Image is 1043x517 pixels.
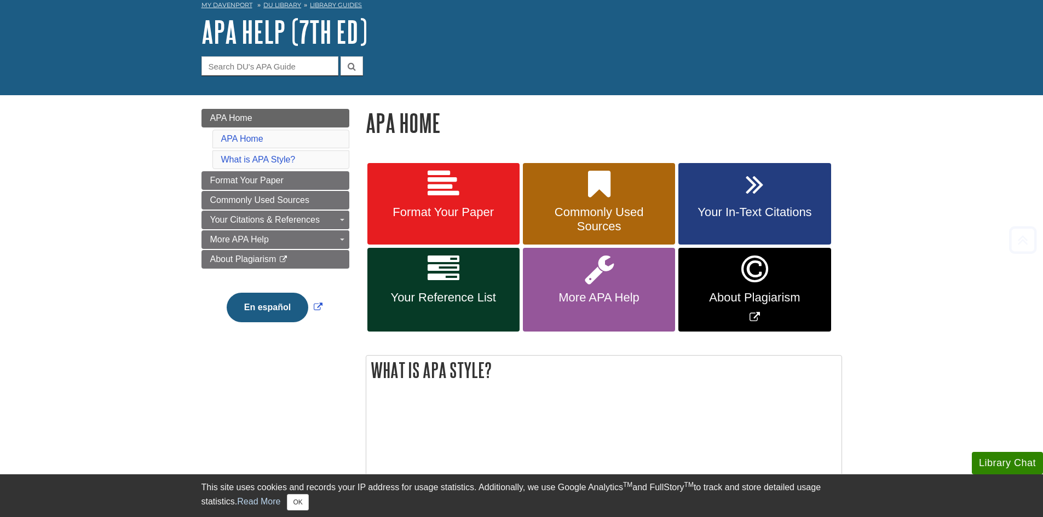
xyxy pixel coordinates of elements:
span: About Plagiarism [687,291,822,305]
button: En español [227,293,308,322]
a: Format Your Paper [367,163,520,245]
div: Guide Page Menu [201,109,349,341]
div: This site uses cookies and records your IP address for usage statistics. Additionally, we use Goo... [201,481,842,510]
input: Search DU's APA Guide [201,56,338,75]
span: Your Citations & References [210,215,320,224]
span: Your Reference List [376,291,511,305]
button: Library Chat [972,452,1043,474]
a: Commonly Used Sources [201,191,349,210]
a: Commonly Used Sources [523,163,675,245]
a: DU Library [263,1,301,9]
a: APA Help (7th Ed) [201,15,367,49]
a: Link opens in new window [678,248,831,332]
span: APA Home [210,113,252,123]
button: Close [287,494,308,510]
a: Library Guides [310,1,362,9]
i: This link opens in a new window [279,256,288,263]
a: Format Your Paper [201,171,349,190]
sup: TM [623,481,632,489]
span: About Plagiarism [210,254,276,264]
a: My Davenport [201,1,252,10]
span: More APA Help [210,235,269,244]
a: APA Home [201,109,349,127]
a: More APA Help [201,230,349,249]
sup: TM [684,481,694,489]
a: About Plagiarism [201,250,349,269]
a: Your In-Text Citations [678,163,831,245]
a: What is APA Style? [221,155,296,164]
span: Your In-Text Citations [687,205,822,219]
a: APA Home [221,134,263,143]
span: Format Your Paper [210,176,284,185]
span: Format Your Paper [376,205,511,219]
span: Commonly Used Sources [210,195,309,205]
span: More APA Help [531,291,667,305]
a: Your Citations & References [201,211,349,229]
a: Your Reference List [367,248,520,332]
span: Commonly Used Sources [531,205,667,234]
a: More APA Help [523,248,675,332]
h1: APA Home [366,109,842,137]
a: Link opens in new window [224,303,325,312]
a: Read More [237,497,280,506]
a: Back to Top [1005,233,1040,247]
h2: What is APA Style? [366,356,842,385]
